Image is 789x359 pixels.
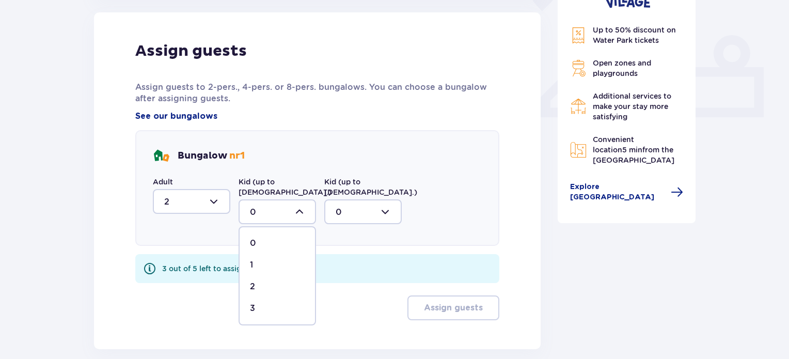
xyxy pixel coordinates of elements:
[135,111,217,122] a: See our bungalows
[424,302,483,314] p: Assign guests
[135,82,499,104] p: Assign guests to 2-pers., 4-pers. or 8-pers. bungalows. You can choose a bungalow after assigning...
[593,26,676,44] span: Up to 50% discount on Water Park tickets
[570,27,587,44] img: Discount Icon
[324,177,417,197] label: Kid (up to [DEMOGRAPHIC_DATA].)
[239,177,332,197] label: Kid (up to [DEMOGRAPHIC_DATA].)
[593,135,674,164] span: Convenient location from the [GEOGRAPHIC_DATA]
[593,59,651,77] span: Open zones and playgrounds
[153,148,169,164] img: bungalows Icon
[250,238,256,249] p: 0
[407,295,499,320] button: Assign guests
[622,146,642,154] span: 5 min
[250,281,255,292] p: 2
[593,92,671,121] span: Additional services to make your stay more satisfying
[570,182,665,202] span: Explore [GEOGRAPHIC_DATA]
[250,259,253,271] p: 1
[178,150,245,162] p: Bungalow
[135,41,247,61] p: Assign guests
[570,182,684,202] a: Explore [GEOGRAPHIC_DATA]
[229,150,245,162] span: nr 1
[570,60,587,76] img: Grill Icon
[570,142,587,158] img: Map Icon
[162,263,248,274] div: 3 out of 5 left to assign.
[153,177,173,187] label: Adult
[250,303,255,314] p: 3
[570,98,587,115] img: Restaurant Icon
